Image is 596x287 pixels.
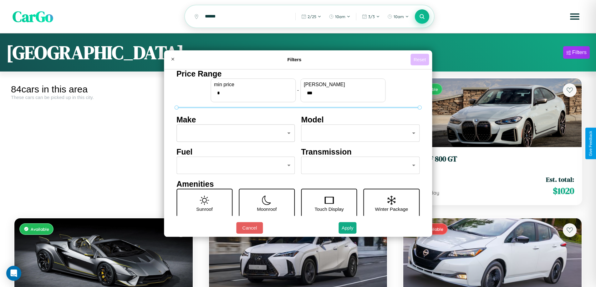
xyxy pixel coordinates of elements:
[384,12,412,22] button: 10am
[566,8,583,25] button: Open menu
[214,82,292,87] label: min price
[176,115,295,124] h4: Make
[368,14,375,19] span: 3 / 3
[375,205,408,213] p: Winter Package
[176,147,295,156] h4: Fuel
[359,12,383,22] button: 3/3
[257,205,277,213] p: Moonroof
[31,226,49,232] span: Available
[304,82,382,87] label: [PERSON_NAME]
[339,222,357,234] button: Apply
[196,205,213,213] p: Sunroof
[298,12,324,22] button: 2/25
[588,131,593,156] div: Give Feedback
[410,54,429,65] button: Reset
[6,266,21,281] div: Open Intercom Messenger
[308,14,316,19] span: 2 / 25
[176,69,420,78] h4: Price Range
[426,190,439,196] span: / day
[572,49,587,56] div: Filters
[13,6,53,27] span: CarGo
[335,14,345,19] span: 10am
[553,185,574,197] span: $ 1020
[546,175,574,184] span: Est. total:
[314,205,344,213] p: Touch Display
[297,86,299,94] p: -
[301,115,420,124] h4: Model
[11,95,196,100] div: These cars can be picked up in this city.
[11,84,196,95] div: 84 cars in this area
[301,147,420,156] h4: Transmission
[411,155,574,170] a: BMW F 800 GT2021
[411,155,574,164] h3: BMW F 800 GT
[326,12,354,22] button: 10am
[176,180,420,189] h4: Amenities
[394,14,404,19] span: 10am
[6,40,184,65] h1: [GEOGRAPHIC_DATA]
[236,222,263,234] button: Cancel
[563,46,590,59] button: Filters
[178,57,410,62] h4: Filters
